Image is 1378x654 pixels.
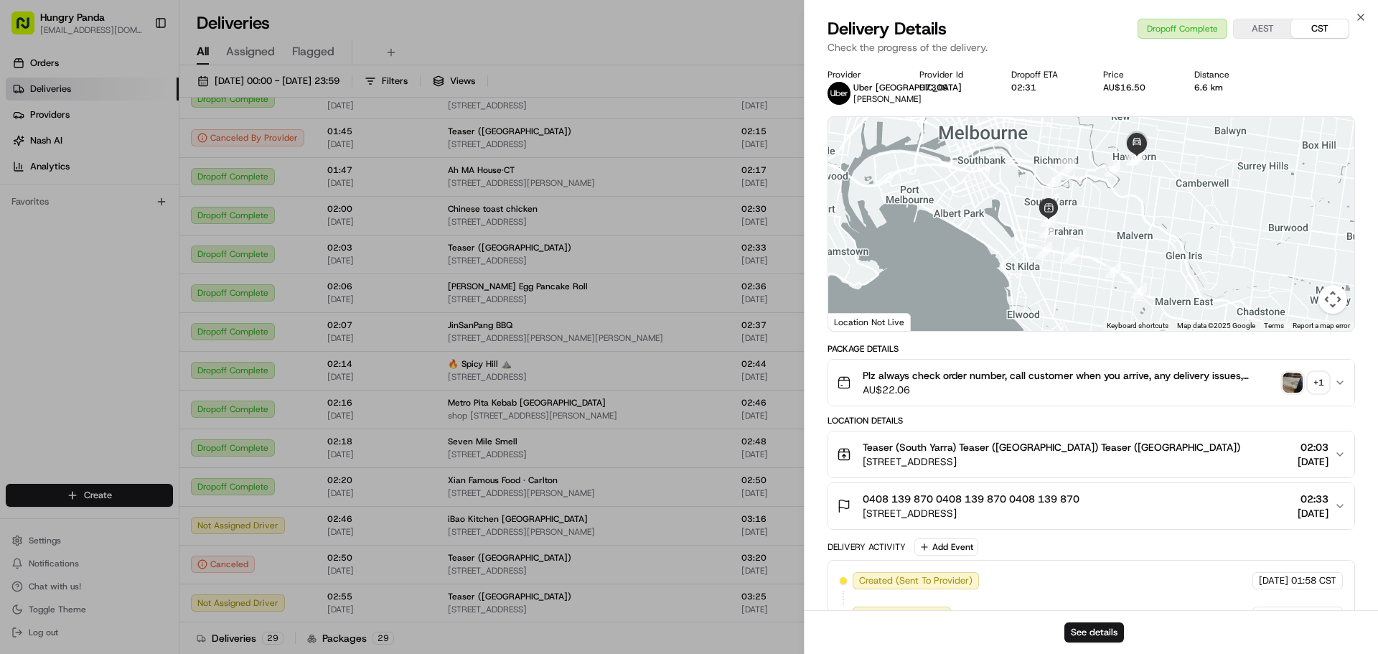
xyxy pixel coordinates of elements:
a: 💻API Documentation [116,315,236,341]
a: Terms [1264,322,1284,330]
div: We're available if you need us! [65,151,197,163]
div: Price [1103,69,1172,80]
button: Plz always check order number, call customer when you arrive, any delivery issues, Contact WhatsA... [828,360,1354,406]
div: 10 [1105,161,1120,177]
div: Provider Id [919,69,988,80]
span: [STREET_ADDRESS] [863,506,1079,520]
div: 4 [1036,242,1052,258]
button: 07309 [919,82,948,93]
span: [DATE] [1298,506,1328,520]
span: [DATE] [1259,574,1288,587]
img: uber-new-logo.jpeg [828,82,850,105]
img: Google [832,312,879,331]
div: Location Details [828,415,1355,426]
div: 1 [1131,283,1147,299]
span: • [47,261,52,273]
span: • [119,223,124,234]
span: Created (Sent To Provider) [859,574,972,587]
button: See details [1064,622,1124,643]
button: Start new chat [244,141,261,159]
span: 01:58 CST [1291,609,1336,622]
span: 8月19日 [127,223,161,234]
input: Clear [37,93,237,108]
span: 02:33 [1298,492,1328,506]
div: 11 [1126,150,1142,166]
span: Map data ©2025 Google [1177,322,1255,330]
button: Add Event [914,538,978,556]
div: 3 [1064,247,1079,263]
button: See all [222,184,261,201]
div: Location Not Live [828,313,911,331]
button: Map camera controls [1318,285,1347,314]
span: [PERSON_NAME] [853,93,922,105]
span: [DATE] [1298,454,1328,469]
div: 💻 [121,322,133,334]
a: Open this area in Google Maps (opens a new window) [832,312,879,331]
p: Check the progress of the delivery. [828,40,1355,55]
span: API Documentation [136,321,230,335]
div: Package Details [828,343,1355,355]
div: 9 [1060,159,1076,174]
p: Welcome 👋 [14,57,261,80]
a: 📗Knowledge Base [9,315,116,341]
span: [PERSON_NAME] [44,223,116,234]
div: Dropoff ETA [1011,69,1080,80]
div: Past conversations [14,187,92,198]
button: Teaser (South Yarra) Teaser ([GEOGRAPHIC_DATA]) Teaser ([GEOGRAPHIC_DATA])[STREET_ADDRESS]02:03[D... [828,431,1354,477]
div: 8 [1046,172,1061,188]
img: photo_proof_of_pickup image [1283,373,1303,393]
span: 02:03 [1298,440,1328,454]
button: photo_proof_of_pickup image+1 [1283,373,1328,393]
span: Pylon [143,356,174,367]
button: 0408 139 870 0408 139 870 0408 139 870[STREET_ADDRESS]02:33[DATE] [828,483,1354,529]
span: Teaser (South Yarra) Teaser ([GEOGRAPHIC_DATA]) Teaser ([GEOGRAPHIC_DATA]) [863,440,1240,454]
div: 12 [1129,149,1145,165]
div: 02:31 [1011,82,1080,93]
span: [STREET_ADDRESS] [863,454,1240,469]
img: 1736555255976-a54dd68f-1ca7-489b-9aae-adbdc363a1c4 [14,137,40,163]
div: Delivery Activity [828,541,906,553]
div: 6.6 km [1194,82,1263,93]
img: 4281594248423_2fcf9dad9f2a874258b8_72.png [30,137,56,163]
span: 0408 139 870 0408 139 870 0408 139 870 [863,492,1079,506]
a: Powered byPylon [101,355,174,367]
div: Start new chat [65,137,235,151]
span: [DATE] [1259,609,1288,622]
div: 📗 [14,322,26,334]
span: Delivery Details [828,17,947,40]
div: 5 [1039,223,1055,238]
img: Bea Lacdao [14,209,37,232]
span: AU$22.06 [863,383,1277,397]
button: CST [1291,19,1349,38]
div: 7 [1044,193,1059,209]
div: 2 [1105,262,1121,278]
span: 01:58 CST [1291,574,1336,587]
span: Uber [GEOGRAPHIC_DATA] [853,82,962,93]
span: Not Assigned Driver [859,609,945,622]
button: Keyboard shortcuts [1107,321,1168,331]
div: Provider [828,69,896,80]
img: 1736555255976-a54dd68f-1ca7-489b-9aae-adbdc363a1c4 [29,223,40,235]
button: AEST [1234,19,1291,38]
span: Knowledge Base [29,321,110,335]
span: 8月15日 [55,261,89,273]
a: Report a map error [1293,322,1350,330]
div: AU$16.50 [1103,82,1172,93]
img: Nash [14,14,43,43]
div: + 1 [1308,373,1328,393]
div: Distance [1194,69,1263,80]
span: Plz always check order number, call customer when you arrive, any delivery issues, Contact WhatsA... [863,368,1277,383]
